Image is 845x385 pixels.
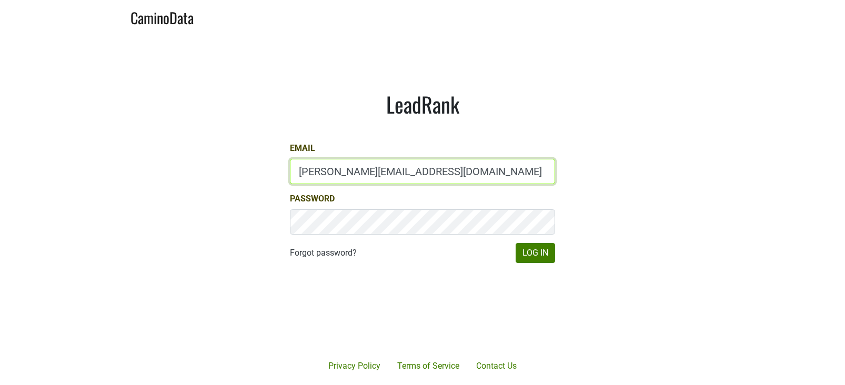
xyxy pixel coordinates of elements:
a: CaminoData [130,4,194,29]
a: Contact Us [468,356,525,377]
label: Email [290,142,315,155]
a: Forgot password? [290,247,357,259]
a: Privacy Policy [320,356,389,377]
h1: LeadRank [290,92,555,117]
label: Password [290,192,335,205]
a: Terms of Service [389,356,468,377]
button: Log In [516,243,555,263]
